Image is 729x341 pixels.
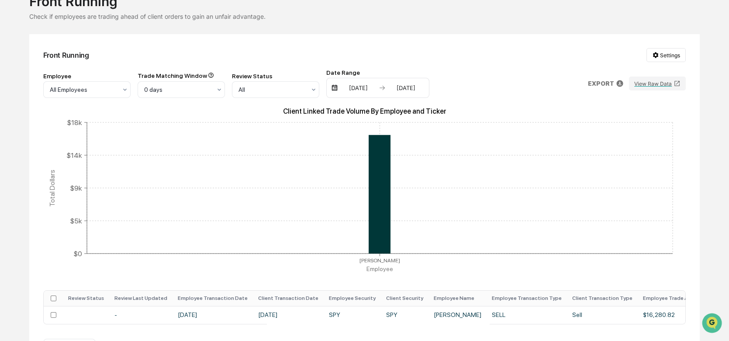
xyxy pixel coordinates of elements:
button: Start new chat [149,69,159,80]
td: $16,280.82 [638,306,710,324]
img: 1746055101610-c473b297-6a78-478c-a979-82029cc54cd1 [9,66,24,82]
span: Pylon [87,148,106,154]
div: [DATE] [387,84,425,91]
text: Client Linked Trade Volume By Employee and Ticker [283,107,446,115]
tspan: [PERSON_NAME] [359,257,400,263]
a: 🗄️Attestations [60,106,112,122]
div: Start new chat [30,66,143,75]
span: Preclearance [17,110,56,118]
img: arrow right [379,84,386,91]
button: Settings [646,48,686,62]
div: Date Range [326,69,429,76]
th: Employee Transaction Type [487,291,567,306]
div: We're available if you need us! [30,75,111,82]
td: [PERSON_NAME] [428,306,487,324]
button: View Raw Data [629,77,686,90]
th: Employee Name [428,291,487,306]
a: 🔎Data Lookup [5,123,59,139]
th: Review Status [63,291,109,306]
td: Sell [567,306,638,324]
td: SPY [381,306,428,324]
tspan: $18k [67,118,82,126]
iframe: Open customer support [701,312,725,336]
th: Client Security [381,291,428,306]
th: Employee Trade Amount [638,291,710,306]
th: Client Transaction Type [567,291,638,306]
div: 🗄️ [63,111,70,118]
tspan: $9k [70,184,82,192]
div: Employee [43,73,131,80]
td: SELL [487,306,567,324]
tspan: $0 [73,249,82,257]
a: 🖐️Preclearance [5,106,60,122]
tspan: $5k [70,216,82,225]
div: 🖐️ [9,111,16,118]
div: [DATE] [340,84,377,91]
th: Review Last Updated [109,291,173,306]
tspan: Employee [366,265,393,272]
span: Data Lookup [17,126,55,135]
img: calendar [331,84,338,91]
p: How can we help? [9,18,159,32]
div: Front Running [43,51,89,59]
tspan: $14k [66,151,82,159]
a: Powered byPylon [62,147,106,154]
div: Check if employees are trading ahead of client orders to gain an unfair advantage. [29,13,700,20]
td: [DATE] [253,306,324,324]
p: EXPORT [588,80,614,87]
div: Trade Matching Window [138,72,225,80]
div: Review Status [232,73,319,80]
th: Client Transaction Date [253,291,324,306]
span: Attestations [72,110,108,118]
th: Employee Security [324,291,381,306]
div: 🔎 [9,127,16,134]
td: [DATE] [173,306,253,324]
td: SPY [324,306,381,324]
tspan: Total Dollars [48,169,56,206]
th: Employee Transaction Date [173,291,253,306]
td: - [109,306,173,324]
